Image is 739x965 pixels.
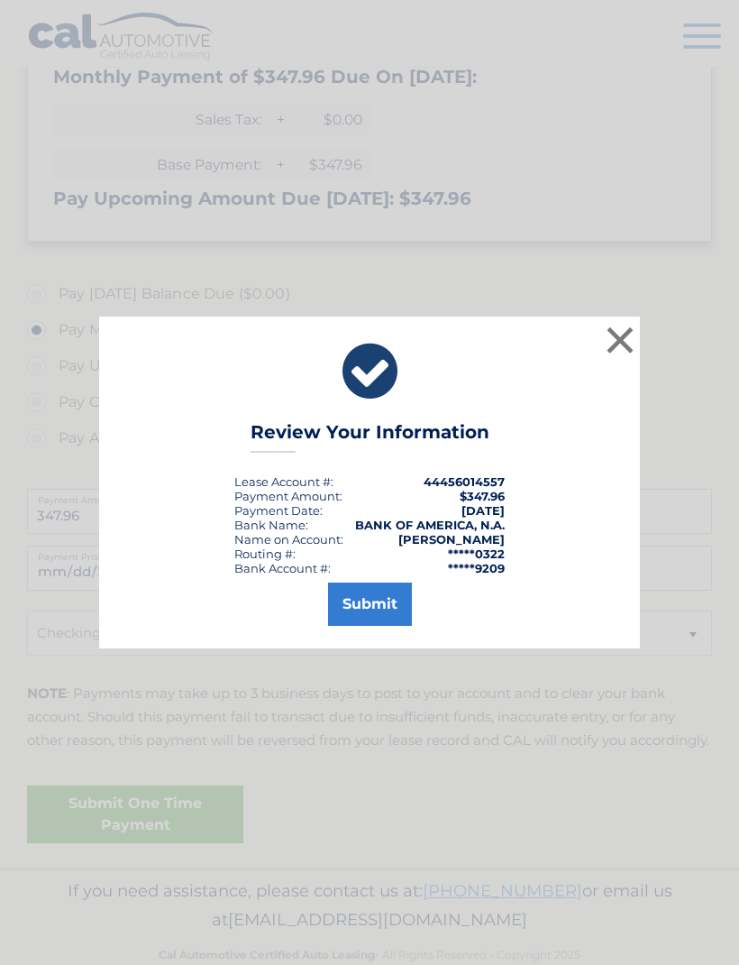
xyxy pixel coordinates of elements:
button: × [602,322,638,358]
strong: BANK OF AMERICA, N.A. [355,518,505,532]
h3: Review Your Information [251,421,489,453]
div: Bank Account #: [234,561,331,575]
div: Payment Amount: [234,489,342,503]
div: Bank Name: [234,518,308,532]
strong: [PERSON_NAME] [398,532,505,547]
span: Payment Date [234,503,320,518]
span: [DATE] [461,503,505,518]
div: Routing #: [234,547,296,561]
strong: 44456014557 [424,474,505,489]
span: $347.96 [460,489,505,503]
div: Lease Account #: [234,474,333,489]
div: Name on Account: [234,532,343,547]
div: : [234,503,323,518]
button: Submit [328,583,412,626]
